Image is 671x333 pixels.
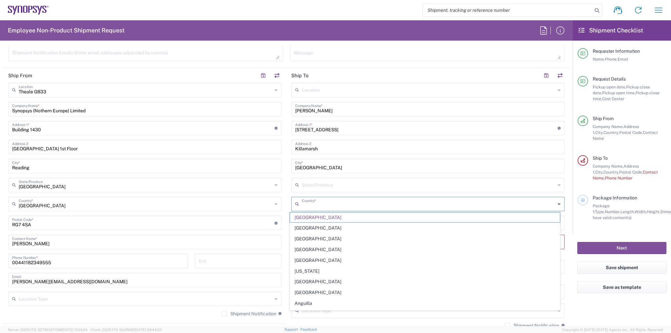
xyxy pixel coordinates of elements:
[300,327,317,331] a: Feedback
[593,203,609,214] span: Package 1:
[290,245,560,255] span: [GEOGRAPHIC_DATA]
[290,277,560,287] span: [GEOGRAPHIC_DATA]
[605,176,633,180] span: Phone Number
[595,130,604,135] span: City,
[579,27,643,34] h2: Shipment Checklist
[423,4,592,16] input: Shipment, tracking or reference number
[618,57,628,62] span: Email
[290,255,560,266] span: [GEOGRAPHIC_DATA]
[290,287,560,298] span: [GEOGRAPHIC_DATA]
[593,156,608,161] span: Ship To
[605,57,618,62] span: Phone,
[593,195,637,200] span: Package Information
[593,124,623,129] span: Company Name,
[605,209,621,214] span: Number,
[619,170,643,175] span: Postal Code,
[577,281,666,293] button: Save as template
[290,213,560,223] span: [GEOGRAPHIC_DATA]
[595,170,604,175] span: City,
[602,96,624,101] span: Cost Center
[621,209,635,214] span: Length,
[222,311,276,316] label: Shipment Notification
[647,209,661,214] span: Height,
[284,327,301,331] a: Support
[8,72,32,79] h2: Ship From
[290,309,560,319] span: [GEOGRAPHIC_DATA]
[290,298,560,308] span: Anguilla
[593,116,614,121] span: Ship From
[577,242,666,254] button: Next
[290,234,560,244] span: [GEOGRAPHIC_DATA]
[62,328,87,332] span: [DATE] 11:04:24
[290,266,560,276] span: [US_STATE]
[8,27,125,34] h2: Employee Non-Product Shipment Request
[604,130,619,135] span: Country,
[593,76,626,82] span: Request Details
[291,72,309,79] h2: Ship To
[593,84,626,89] span: Pickup open date,
[90,328,162,332] span: Client: 2025.17.0-5dd568f
[290,223,560,233] span: [GEOGRAPHIC_DATA]
[604,170,619,175] span: Country,
[562,327,663,333] span: Copyright © [DATE]-[DATE] Agistix Inc., All Rights Reserved
[134,328,162,332] span: [DATE] 08:44:20
[577,262,666,274] button: Save shipment
[593,48,640,54] span: Requester Information
[8,328,87,332] span: Server: 2025.17.0-327f6347098
[505,323,559,328] label: Shipment Notification
[595,209,605,214] span: Type,
[593,57,605,62] span: Name,
[602,90,636,95] span: Pickup open time,
[593,164,623,169] span: Company Name,
[635,209,647,214] span: Width,
[619,130,643,135] span: Postal Code,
